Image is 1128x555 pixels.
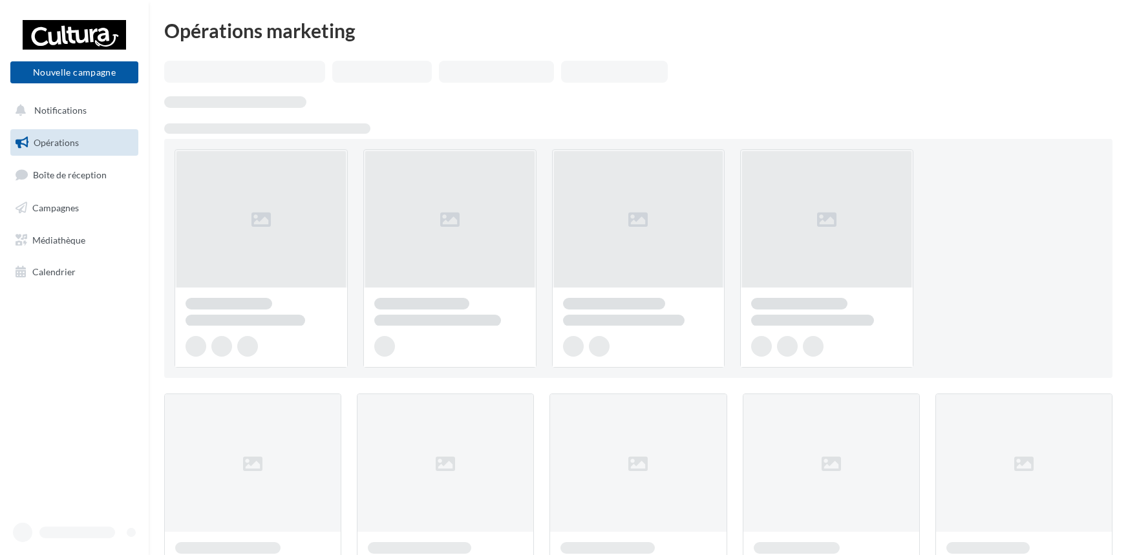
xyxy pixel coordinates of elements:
button: Nouvelle campagne [10,61,138,83]
button: Notifications [8,97,136,124]
div: Opérations marketing [164,21,1112,40]
a: Boîte de réception [8,161,141,189]
span: Opérations [34,137,79,148]
a: Calendrier [8,258,141,286]
span: Notifications [34,105,87,116]
span: Boîte de réception [33,169,107,180]
span: Calendrier [32,266,76,277]
a: Opérations [8,129,141,156]
a: Campagnes [8,194,141,222]
span: Médiathèque [32,234,85,245]
a: Médiathèque [8,227,141,254]
span: Campagnes [32,202,79,213]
